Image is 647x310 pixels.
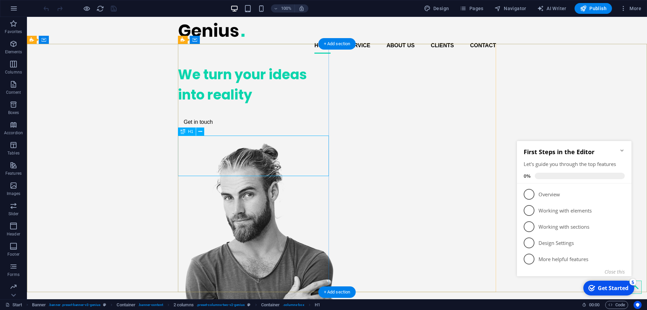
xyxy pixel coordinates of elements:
button: Close this [90,134,111,141]
li: Working with sections [3,84,117,101]
span: More [620,5,641,12]
a: Click to cancel selection. Double-click to open Pages [5,301,22,309]
i: On resize automatically adjust zoom level to fit chosen device. [299,5,305,11]
p: Features [5,171,22,176]
button: AI Writer [534,3,569,14]
h6: Session time [582,301,600,309]
span: Click to select. Double-click to edit [174,301,194,309]
p: Overview [24,57,105,64]
button: Usercentrics [634,301,642,309]
span: . columns-box [283,301,304,309]
div: Design (Ctrl+Alt+Y) [421,3,452,14]
button: Pages [457,3,486,14]
span: Click to select. Double-click to edit [32,301,46,309]
div: + Add section [318,286,356,298]
div: + Add section [318,38,356,50]
span: : [594,302,595,307]
p: Elements [5,49,22,55]
span: 0% [9,38,21,45]
div: Let's guide you through the top features [9,26,111,33]
div: Get Started [84,150,114,158]
p: Accordion [4,130,23,136]
li: Working with elements [3,68,117,84]
p: Forms [7,272,20,277]
div: Get Started 5 items remaining, 0% complete [69,146,120,161]
button: Design [421,3,452,14]
div: Minimize checklist [105,13,111,19]
div: 5 [115,144,122,151]
p: Working with sections [24,89,105,96]
i: This element is a customizable preset [247,303,250,307]
span: . banner .preset-banner-v3-genius [49,301,100,309]
p: Slider [8,211,19,217]
p: More helpful features [24,121,105,129]
p: Boxes [8,110,19,115]
button: Publish [575,3,612,14]
span: H1 [188,130,193,134]
button: More [617,3,644,14]
li: More helpful features [3,117,117,133]
p: Working with elements [24,73,105,80]
p: Tables [7,150,20,156]
span: . banner-content [138,301,163,309]
span: Publish [580,5,607,12]
button: Code [605,301,628,309]
p: Design Settings [24,105,105,112]
nav: breadcrumb [32,301,320,309]
span: Navigator [494,5,526,12]
i: Reload page [96,5,104,12]
button: 100% [271,4,295,12]
p: Favorites [5,29,22,34]
h6: 100% [281,4,292,12]
span: AI Writer [537,5,566,12]
span: Pages [460,5,483,12]
i: This element is a customizable preset [103,303,106,307]
span: . preset-columns-two-v2-genius [196,301,245,309]
p: Header [7,231,20,237]
li: Design Settings [3,101,117,117]
button: Click here to leave preview mode and continue editing [83,4,91,12]
span: Click to select. Double-click to edit [315,301,320,309]
span: Design [424,5,449,12]
button: Navigator [492,3,529,14]
li: Overview [3,52,117,68]
p: Content [6,90,21,95]
p: Images [7,191,21,196]
span: 00 00 [589,301,599,309]
span: Click to select. Double-click to edit [261,301,280,309]
p: Columns [5,69,22,75]
h2: First Steps in the Editor [9,13,111,22]
p: Footer [7,252,20,257]
button: reload [96,4,104,12]
span: Code [608,301,625,309]
span: Click to select. Double-click to edit [117,301,135,309]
